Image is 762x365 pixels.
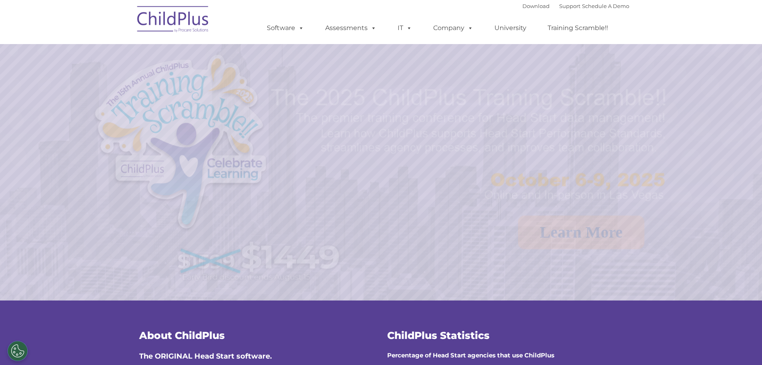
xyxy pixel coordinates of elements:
span: The ORIGINAL Head Start software. [139,352,272,361]
a: Software [259,20,312,36]
button: Cookies Settings [8,341,28,361]
a: Support [559,3,580,9]
strong: Percentage of Head Start agencies that use ChildPlus [387,351,554,359]
font: | [522,3,629,9]
a: Learn More [518,216,645,249]
a: Training Scramble!! [540,20,616,36]
a: IT [390,20,420,36]
a: Company [425,20,481,36]
img: ChildPlus by Procare Solutions [133,0,213,40]
span: About ChildPlus [139,329,225,341]
a: Download [522,3,550,9]
a: University [486,20,534,36]
a: Assessments [317,20,384,36]
span: ChildPlus Statistics [387,329,490,341]
a: Schedule A Demo [582,3,629,9]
